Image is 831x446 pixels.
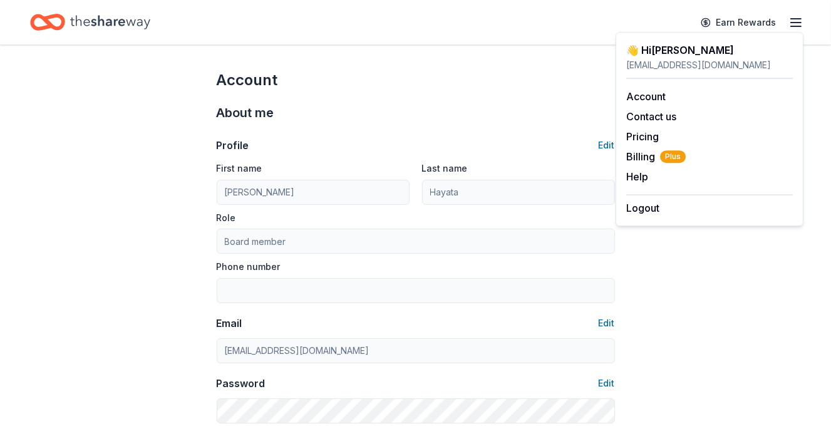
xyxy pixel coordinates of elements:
[599,376,615,391] button: Edit
[422,162,468,175] label: Last name
[626,43,793,58] div: 👋 Hi [PERSON_NAME]
[217,261,281,273] label: Phone number
[626,200,659,215] button: Logout
[626,130,659,143] a: Pricing
[626,58,793,73] div: [EMAIL_ADDRESS][DOMAIN_NAME]
[626,109,676,124] button: Contact us
[626,149,686,164] button: BillingPlus
[217,103,615,123] div: About me
[660,150,686,163] span: Plus
[217,316,242,331] div: Email
[693,11,783,34] a: Earn Rewards
[217,70,615,90] div: Account
[626,169,648,184] button: Help
[30,8,150,37] a: Home
[626,149,686,164] span: Billing
[599,138,615,153] button: Edit
[217,376,266,391] div: Password
[217,212,236,224] label: Role
[626,90,666,103] a: Account
[599,316,615,331] button: Edit
[217,162,262,175] label: First name
[217,138,249,153] div: Profile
